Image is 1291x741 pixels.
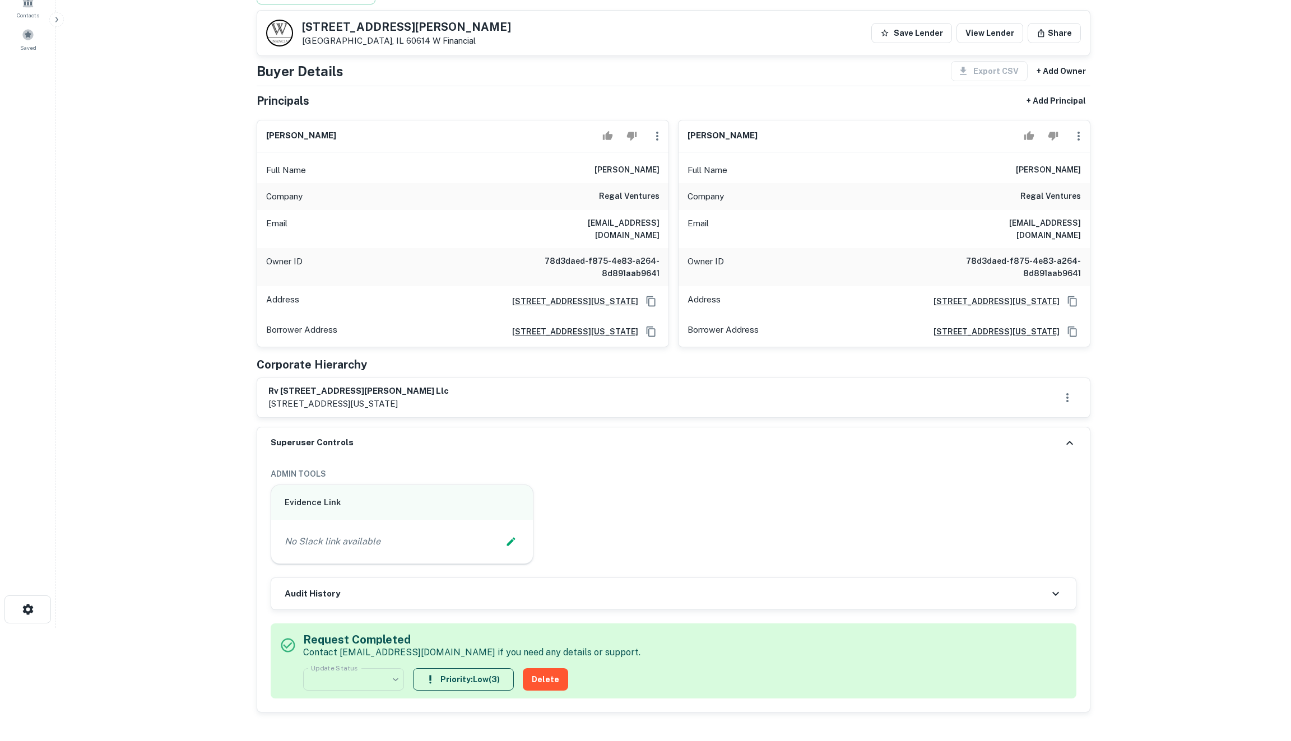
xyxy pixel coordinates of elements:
p: Email [266,217,287,241]
button: Share [1028,23,1081,43]
button: Copy Address [1064,293,1081,310]
iframe: Chat Widget [1235,651,1291,705]
button: Copy Address [643,323,660,340]
p: Full Name [688,164,727,177]
h6: Audit History [285,588,340,600]
a: View Lender [956,23,1023,43]
div: ​ [303,664,404,695]
button: Save Lender [871,23,952,43]
p: Email [688,217,709,241]
a: [STREET_ADDRESS][US_STATE] [925,325,1060,338]
button: Edit Slack Link [503,533,519,550]
h5: Principals [257,92,309,109]
span: Contacts [17,11,39,20]
h5: Request Completed [303,631,640,648]
h6: regal ventures [1020,190,1081,203]
p: Full Name [266,164,306,177]
h6: 78d3daed-f875-4e83-a264-8d891aab9641 [946,255,1081,279]
p: Borrower Address [688,323,759,340]
button: Priority:Low(3) [413,668,514,691]
button: Reject [622,125,642,147]
a: [STREET_ADDRESS][US_STATE] [503,325,638,338]
button: Reject [1043,125,1063,147]
a: Saved [3,24,53,54]
button: + Add Principal [1022,91,1090,111]
a: W Financial [433,36,476,45]
button: Delete [523,668,568,691]
h5: [STREET_ADDRESS][PERSON_NAME] [302,21,511,32]
button: Accept [598,125,617,147]
h6: regal ventures [599,190,660,203]
p: Company [266,190,303,203]
button: + Add Owner [1032,61,1090,81]
span: Saved [20,43,36,52]
p: Owner ID [266,255,303,279]
label: Update Status [311,663,357,673]
h6: rv [STREET_ADDRESS][PERSON_NAME] llc [268,385,449,398]
h6: [PERSON_NAME] [266,129,336,142]
h6: [EMAIL_ADDRESS][DOMAIN_NAME] [946,217,1081,241]
p: Contact [EMAIL_ADDRESS][DOMAIN_NAME] if you need any details or support. [303,646,640,659]
h6: [PERSON_NAME] [688,129,758,142]
button: Copy Address [643,293,660,310]
a: [STREET_ADDRESS][US_STATE] [925,295,1060,307]
p: Borrower Address [266,323,337,340]
p: Company [688,190,724,203]
h6: Superuser Controls [271,436,354,449]
h6: Evidence Link [285,496,519,509]
button: Copy Address [1064,323,1081,340]
h6: [EMAIL_ADDRESS][DOMAIN_NAME] [525,217,660,241]
p: Owner ID [688,255,724,279]
p: No Slack link available [285,535,380,548]
h6: [PERSON_NAME] [1016,164,1081,177]
p: Address [266,293,299,310]
a: [STREET_ADDRESS][US_STATE] [503,295,638,307]
p: [STREET_ADDRESS][US_STATE] [268,397,449,411]
h5: Corporate Hierarchy [257,356,367,373]
h4: Buyer Details [257,61,343,81]
div: Sending borrower request to AI... [243,35,327,52]
p: [GEOGRAPHIC_DATA], IL 60614 [302,36,511,46]
h6: ADMIN TOOLS [271,468,1076,480]
h6: [PERSON_NAME] [595,164,660,177]
h6: 78d3daed-f875-4e83-a264-8d891aab9641 [525,255,660,279]
button: Accept [1019,125,1039,147]
p: Address [688,293,721,310]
